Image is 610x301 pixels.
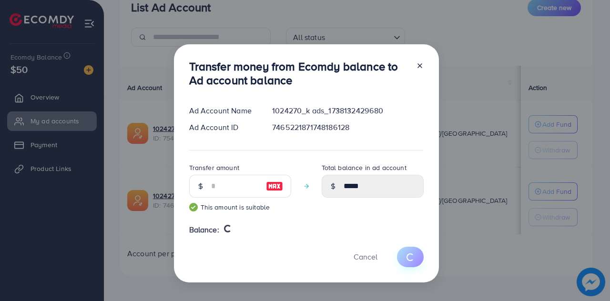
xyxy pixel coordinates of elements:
[189,60,408,87] h3: Transfer money from Ecomdy balance to Ad account balance
[189,203,198,211] img: guide
[182,122,265,133] div: Ad Account ID
[189,163,239,172] label: Transfer amount
[322,163,407,172] label: Total balance in ad account
[264,105,431,116] div: 1024270_k ads_1738132429680
[182,105,265,116] div: Ad Account Name
[342,247,389,267] button: Cancel
[264,122,431,133] div: 7465221871748186128
[354,251,377,262] span: Cancel
[189,202,291,212] small: This amount is suitable
[266,181,283,192] img: image
[189,224,219,235] span: Balance:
